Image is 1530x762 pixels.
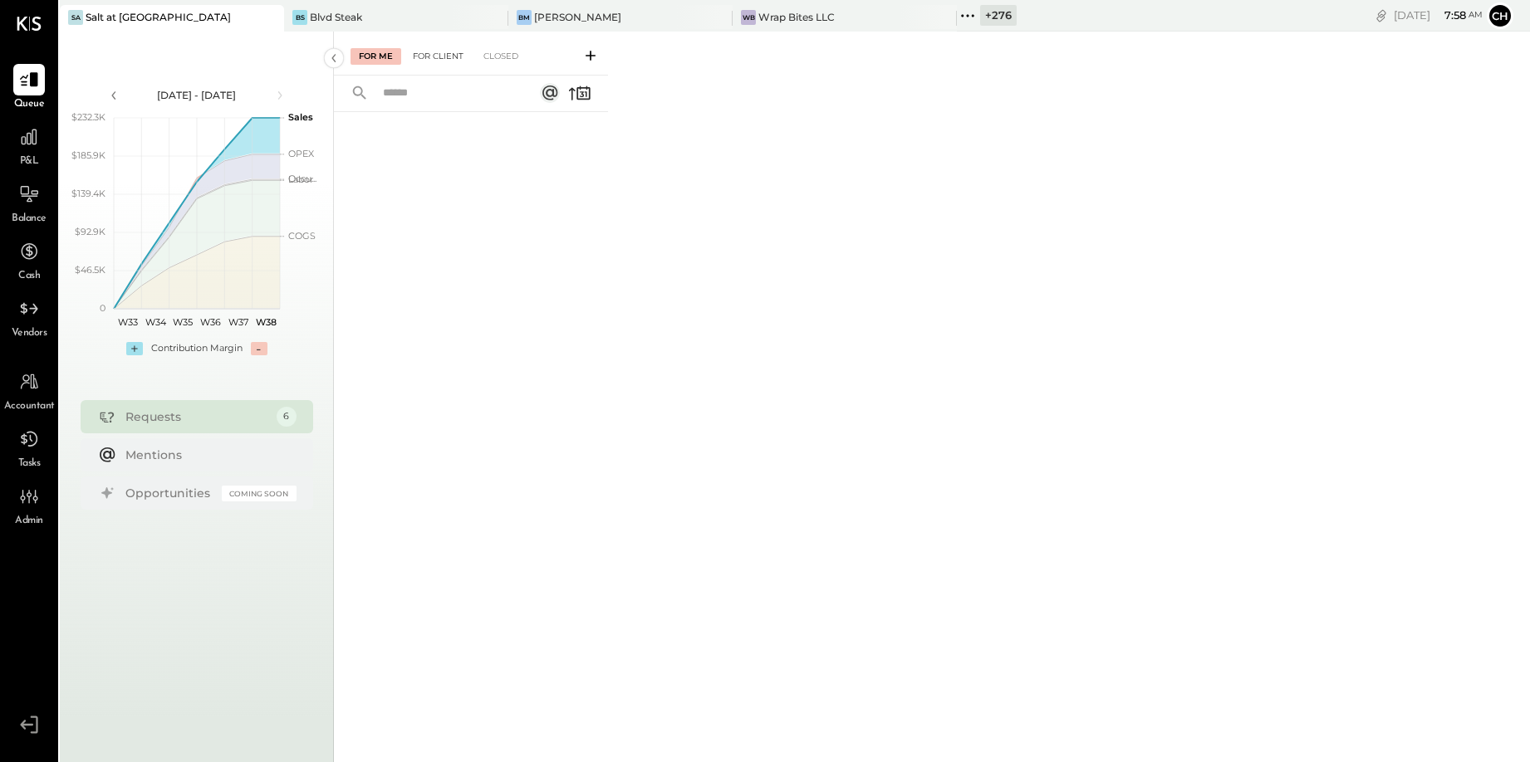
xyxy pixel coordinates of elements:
div: For Client [405,48,472,65]
text: COGS [288,230,316,242]
span: P&L [20,154,39,169]
div: + [126,342,143,355]
a: Accountant [1,366,57,414]
span: Cash [18,269,40,284]
text: Sales [288,111,313,123]
text: $139.4K [71,188,105,199]
text: W35 [173,316,193,328]
text: W36 [200,316,221,328]
span: Balance [12,212,47,227]
text: W37 [228,316,248,328]
div: Closed [475,48,527,65]
div: Opportunities [125,485,213,501]
text: OPEX [288,148,315,159]
div: For Me [351,48,401,65]
text: Occu... [288,173,316,184]
span: Accountant [4,399,55,414]
text: 0 [100,302,105,314]
div: BS [292,10,307,25]
div: Wrap Bites LLC [758,10,835,24]
div: Mentions [125,447,288,463]
div: [DATE] - [DATE] [126,88,267,102]
text: W38 [255,316,276,328]
text: Labor [288,173,313,185]
button: Ch [1487,2,1513,29]
a: Tasks [1,423,57,471]
span: Admin [15,514,43,529]
span: Vendors [12,326,47,341]
text: W34 [145,316,166,328]
a: P&L [1,121,57,169]
a: Admin [1,481,57,529]
span: Queue [14,97,45,112]
div: 6 [277,407,297,427]
text: W33 [117,316,137,328]
div: Requests [125,408,268,425]
a: Balance [1,178,57,227]
text: $46.5K [75,264,105,276]
div: Contribution Margin [151,342,243,355]
div: copy link [1373,7,1390,24]
div: [DATE] [1394,7,1483,23]
div: Blvd Steak [310,10,362,24]
div: BM [517,10,532,25]
div: + 276 [980,5,1017,26]
div: Salt at [GEOGRAPHIC_DATA] [86,10,231,24]
a: Vendors [1,293,57,341]
div: [PERSON_NAME] [534,10,621,24]
text: $92.9K [75,226,105,237]
div: Coming Soon [222,486,297,501]
a: Cash [1,236,57,284]
span: Tasks [18,457,41,471]
div: Sa [68,10,83,25]
div: - [251,342,267,355]
text: $185.9K [71,149,105,161]
a: Queue [1,64,57,112]
text: $232.3K [71,111,105,123]
div: WB [741,10,756,25]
